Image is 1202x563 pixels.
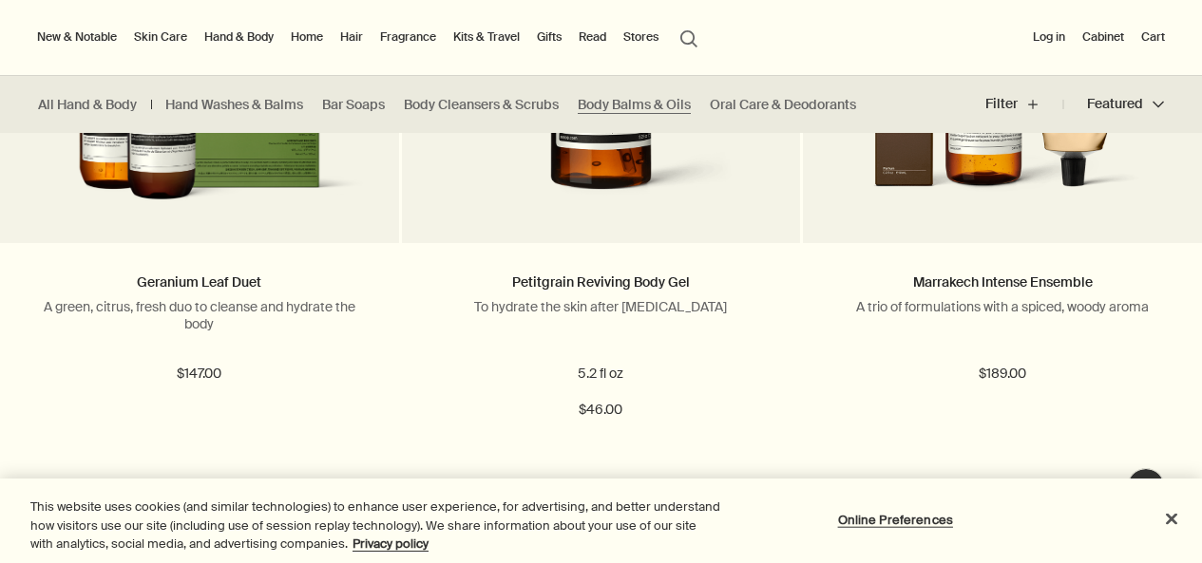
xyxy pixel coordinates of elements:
button: Featured [1063,82,1164,127]
a: Hair [336,26,367,48]
a: Cabinet [1078,26,1128,48]
a: Hand Washes & Balms [165,96,303,114]
a: Body Balms & Oils [578,96,691,114]
button: Online Preferences, Opens the preference center dialog [836,500,955,538]
a: Petitgrain Reviving Body Gel [512,273,690,291]
a: Read [575,26,610,48]
a: Bar Soaps [322,96,385,114]
button: Cart [1137,26,1169,48]
a: Marrakech Intense Ensemble [913,273,1093,291]
div: This website uses cookies (and similar technologies) to enhance user experience, for advertising,... [30,497,721,554]
button: Live Assistance [1127,468,1165,506]
a: More information about your privacy, opens in a new tab [353,535,429,552]
button: Open search [672,19,706,55]
button: Stores [620,26,662,48]
a: Oral Care & Deodorants [710,96,856,114]
a: Body Cleansers & Scrubs [404,96,559,114]
a: Skin Care [130,26,191,48]
span: $46.00 [579,399,622,422]
button: New & Notable [33,26,121,48]
span: $147.00 [177,363,221,385]
button: Log in [1029,26,1069,48]
a: Fragrance [376,26,440,48]
p: A green, citrus, fresh duo to cleanse and hydrate the body [29,298,371,332]
span: $189.00 [979,363,1026,385]
a: Kits & Travel [449,26,524,48]
a: Home [287,26,327,48]
button: Close [1151,497,1192,539]
a: Gifts [533,26,565,48]
a: Geranium Leaf Duet [137,273,261,291]
p: A trio of formulations with a spiced, woody aroma [831,298,1173,315]
p: To hydrate the skin after [MEDICAL_DATA] [430,298,773,315]
a: Hand & Body [200,26,277,48]
a: All Hand & Body [38,96,137,114]
button: Filter [985,82,1063,127]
